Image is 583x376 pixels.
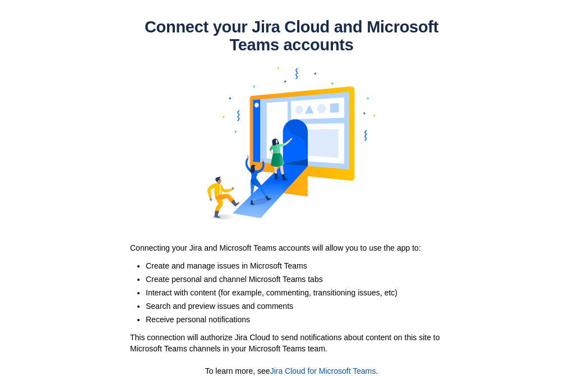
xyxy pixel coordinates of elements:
img: account-mapping.svg [207,54,376,233]
li: Interact with content (for example, commenting, transitioning issues, etc) [146,287,460,298]
li: Search and preview issues and comments [146,300,460,312]
p: Connecting your Jira and Microsoft Teams accounts will allow you to use the app to: [130,242,453,253]
li: Create and manage issues in Microsoft Teams [146,260,460,271]
li: Receive personal notifications [146,314,460,325]
h1: Connect your Jira Cloud and Microsoft Teams accounts [123,18,460,54]
a: Jira Cloud for Microsoft Teams [270,366,376,375]
li: Create personal and channel Microsoft Teams tabs [146,274,460,285]
p: This connection will authorize Jira Cloud to send notifications about content on this site to Mic... [130,332,453,354]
